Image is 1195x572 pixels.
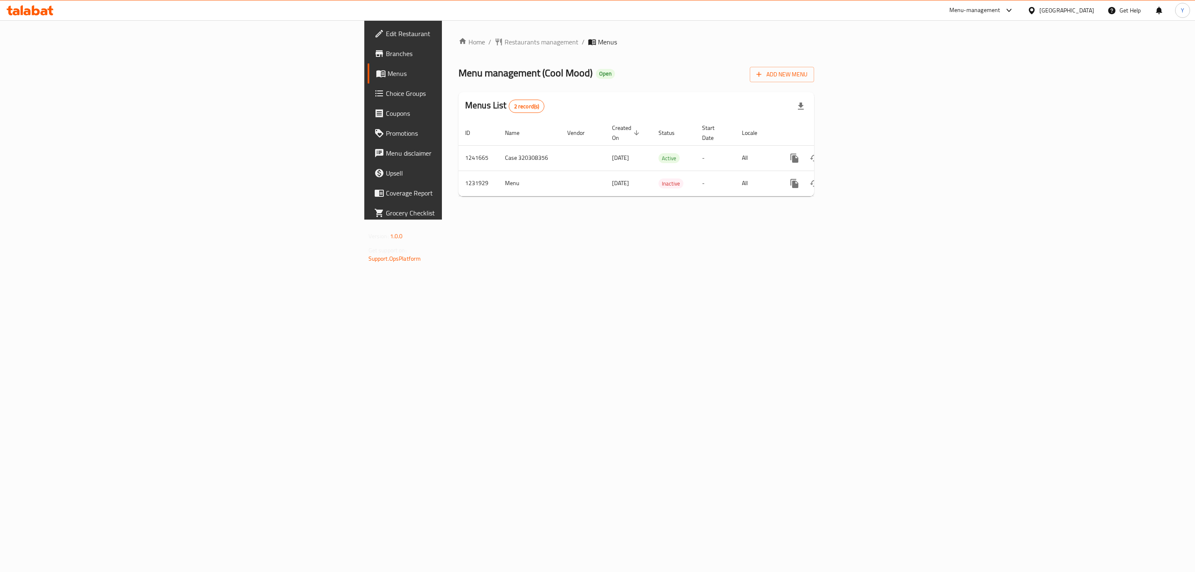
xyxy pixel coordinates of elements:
a: Upsell [368,163,564,183]
span: Vendor [567,128,595,138]
span: Menu disclaimer [386,148,557,158]
a: Support.OpsPlatform [368,253,421,264]
div: Open [596,69,615,79]
span: Menus [388,68,557,78]
th: Actions [778,120,871,146]
span: Add New Menu [756,69,807,80]
span: [DATE] [612,152,629,163]
td: - [695,145,735,171]
span: Menus [598,37,617,47]
a: Edit Restaurant [368,24,564,44]
span: 1.0.0 [390,231,403,242]
a: Branches [368,44,564,64]
a: Menu disclaimer [368,143,564,163]
span: Active [658,154,680,163]
span: Coupons [386,108,557,118]
button: Change Status [805,174,824,193]
li: / [582,37,585,47]
span: Created On [612,123,642,143]
a: Menus [368,64,564,83]
table: enhanced table [458,120,871,196]
span: Promotions [386,128,557,138]
span: Status [658,128,685,138]
span: Version: [368,231,389,242]
button: more [785,148,805,168]
span: Get support on: [368,245,407,256]
div: Export file [791,96,811,116]
div: Inactive [658,178,683,188]
span: Edit Restaurant [386,29,557,39]
a: Coupons [368,103,564,123]
a: Choice Groups [368,83,564,103]
td: All [735,145,778,171]
span: Y [1181,6,1184,15]
div: Active [658,153,680,163]
span: Locale [742,128,768,138]
button: Change Status [805,148,824,168]
span: Choice Groups [386,88,557,98]
a: Coverage Report [368,183,564,203]
td: All [735,171,778,196]
span: ID [465,128,481,138]
h2: Menus List [465,99,544,113]
span: Start Date [702,123,725,143]
span: Grocery Checklist [386,208,557,218]
div: [GEOGRAPHIC_DATA] [1039,6,1094,15]
span: Branches [386,49,557,59]
span: [DATE] [612,178,629,188]
span: Inactive [658,179,683,188]
div: Total records count [509,100,545,113]
span: 2 record(s) [509,103,544,110]
button: more [785,174,805,193]
span: Coverage Report [386,188,557,198]
span: Upsell [386,168,557,178]
nav: breadcrumb [458,37,814,47]
a: Promotions [368,123,564,143]
div: Menu-management [949,5,1000,15]
span: Name [505,128,530,138]
button: Add New Menu [750,67,814,82]
a: Grocery Checklist [368,203,564,223]
span: Open [596,70,615,77]
td: - [695,171,735,196]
